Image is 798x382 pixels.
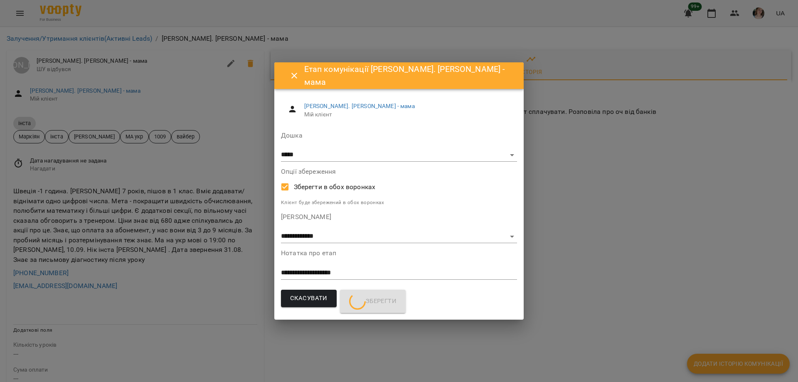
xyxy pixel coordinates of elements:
[290,293,328,304] span: Скасувати
[281,199,517,207] p: Клієнт буде збережений в обох воронках
[304,63,514,89] h6: Етап комунікації [PERSON_NAME]. [PERSON_NAME] - мама
[281,168,517,175] label: Опції збереження
[281,290,337,307] button: Скасувати
[284,66,304,86] button: Close
[294,182,376,192] span: Зберегти в обох воронках
[304,103,415,109] a: [PERSON_NAME]. [PERSON_NAME] - мама
[304,111,510,119] span: Мій клієнт
[281,250,517,256] label: Нотатка про етап
[281,132,517,139] label: Дошка
[281,214,517,220] label: [PERSON_NAME]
